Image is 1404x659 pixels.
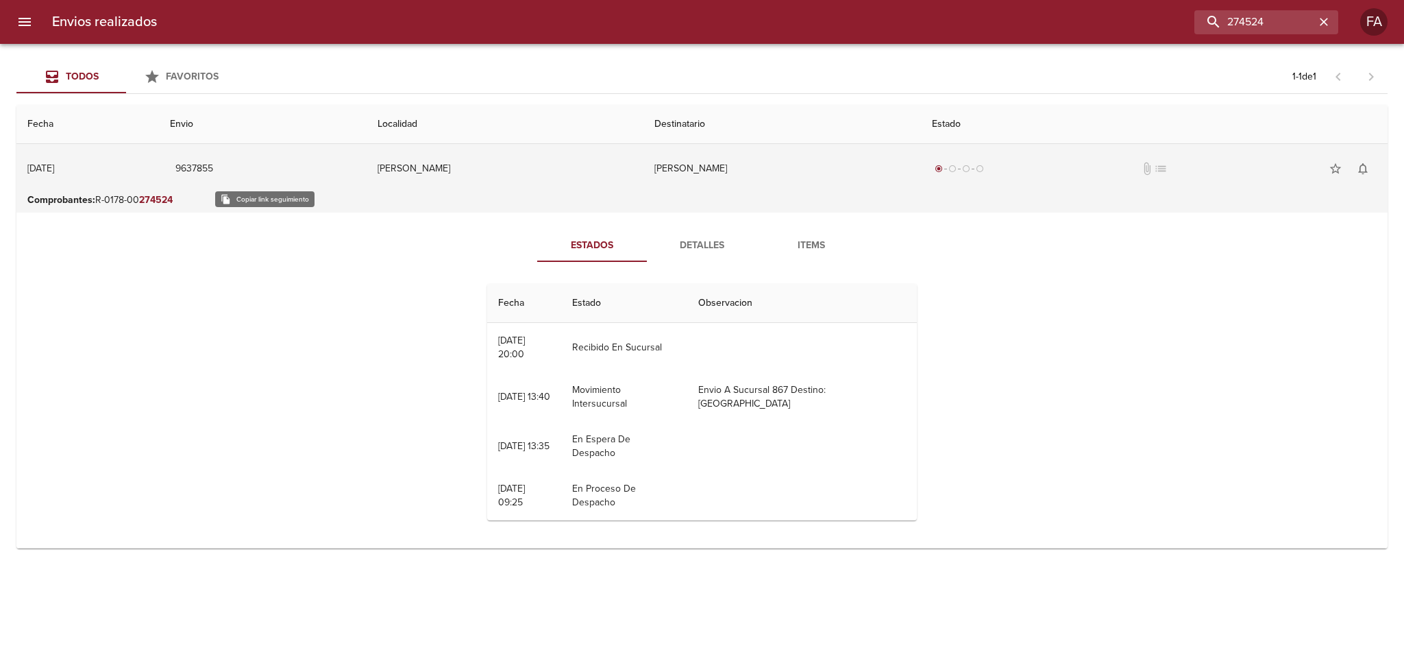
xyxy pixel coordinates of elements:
[1356,162,1370,176] span: notifications_none
[1360,8,1388,36] div: FA
[27,194,95,206] b: Comprobantes :
[643,144,920,193] td: [PERSON_NAME]
[170,156,219,182] button: 9637855
[16,60,236,93] div: Tabs Envios
[948,165,957,173] span: radio_button_unchecked
[1329,162,1342,176] span: star_border
[52,11,157,33] h6: Envios realizados
[1292,70,1316,84] p: 1 - 1 de 1
[537,229,866,262] div: Tabs detalle de guia
[976,165,984,173] span: radio_button_unchecked
[561,372,687,422] td: Movimiento Intersucursal
[66,71,99,82] span: Todos
[498,335,525,360] div: [DATE] 20:00
[921,105,1388,144] th: Estado
[139,194,173,206] em: 274524
[16,105,1388,549] table: Tabla de envíos del cliente
[765,237,858,254] span: Items
[932,162,987,176] div: Generado
[498,440,550,452] div: [DATE] 13:35
[1322,155,1349,182] button: Agregar a favoritos
[561,471,687,520] td: En Proceso De Despacho
[27,193,1377,207] p: R-0178-00
[367,105,643,144] th: Localidad
[687,372,917,422] td: Envio A Sucursal 867 Destino: [GEOGRAPHIC_DATA]
[687,284,917,323] th: Observacion
[1360,8,1388,36] div: Abrir información de usuario
[166,71,219,82] span: Favoritos
[8,5,41,38] button: menu
[498,483,525,508] div: [DATE] 09:25
[175,160,213,178] span: 9637855
[1140,162,1154,176] span: No tiene documentos adjuntos
[27,163,54,174] div: [DATE]
[498,391,550,403] div: [DATE] 13:40
[1194,10,1315,34] input: buscar
[1322,69,1355,83] span: Pagina anterior
[935,165,943,173] span: radio_button_checked
[655,237,748,254] span: Detalles
[487,284,917,520] table: Tabla de seguimiento
[16,105,159,144] th: Fecha
[367,144,643,193] td: [PERSON_NAME]
[561,422,687,471] td: En Espera De Despacho
[1355,60,1388,93] span: Pagina siguiente
[561,323,687,372] td: Recibido En Sucursal
[962,165,970,173] span: radio_button_unchecked
[1154,162,1168,176] span: No tiene pedido asociado
[159,105,366,144] th: Envio
[545,237,639,254] span: Estados
[487,284,561,323] th: Fecha
[1349,155,1377,182] button: Activar notificaciones
[561,284,687,323] th: Estado
[643,105,920,144] th: Destinatario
